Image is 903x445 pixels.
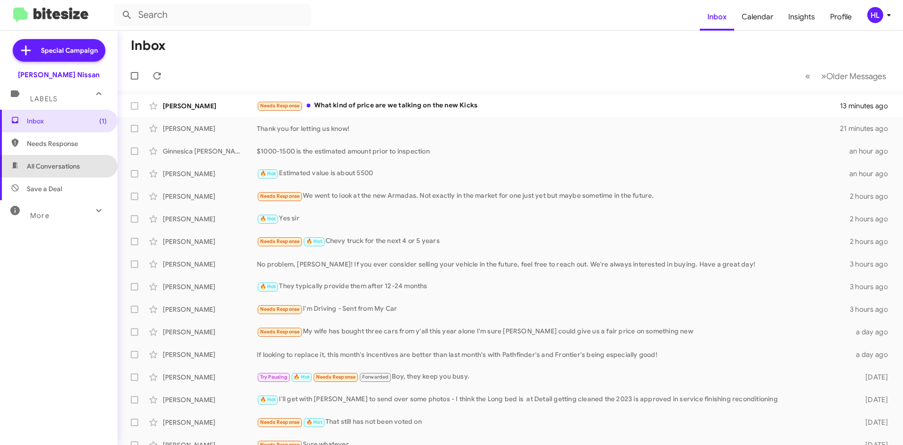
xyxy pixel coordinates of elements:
[781,3,823,31] a: Insights
[867,7,883,23] div: HL
[306,238,322,244] span: 🔥 Hot
[99,116,107,126] span: (1)
[30,211,49,220] span: More
[257,191,850,202] div: We went to look at the new Armadas. Not exactly in the market for one just yet but maybe sometime...
[163,418,257,427] div: [PERSON_NAME]
[260,419,300,425] span: Needs Response
[163,101,257,111] div: [PERSON_NAME]
[850,214,895,224] div: 2 hours ago
[257,259,850,269] div: No problem, [PERSON_NAME]! If you ever consider selling your vehicle in the future, feel free to ...
[260,306,300,312] span: Needs Response
[41,46,98,55] span: Special Campaign
[260,216,276,222] span: 🔥 Hot
[306,419,322,425] span: 🔥 Hot
[850,192,895,201] div: 2 hours ago
[293,374,309,380] span: 🔥 Hot
[257,100,840,111] div: What kind of price are we talking on the new Kicks
[163,192,257,201] div: [PERSON_NAME]
[257,213,850,224] div: Yes sir
[257,326,850,337] div: My wife has bought three cars from y'all this year alone I'm sure [PERSON_NAME] could give us a f...
[700,3,734,31] a: Inbox
[260,396,276,403] span: 🔥 Hot
[821,70,826,82] span: »
[360,373,391,382] span: Forwarded
[163,395,257,405] div: [PERSON_NAME]
[163,237,257,246] div: [PERSON_NAME]
[163,327,257,337] div: [PERSON_NAME]
[823,3,859,31] a: Profile
[257,146,849,156] div: $1000-1500 is the estimated amount prior to inspection
[27,116,107,126] span: Inbox
[850,372,895,382] div: [DATE]
[850,327,895,337] div: a day ago
[114,4,311,26] input: Search
[131,38,166,53] h1: Inbox
[257,417,850,428] div: That still has not been voted on
[257,350,850,359] div: If looking to replace it, this month's incentives are better than last month's with Pathfinder's ...
[826,71,886,81] span: Older Messages
[850,282,895,291] div: 3 hours ago
[849,146,895,156] div: an hour ago
[27,162,80,171] span: All Conversations
[734,3,781,31] a: Calendar
[316,374,356,380] span: Needs Response
[163,124,257,133] div: [PERSON_NAME]
[260,238,300,244] span: Needs Response
[163,259,257,269] div: [PERSON_NAME]
[163,372,257,382] div: [PERSON_NAME]
[163,350,257,359] div: [PERSON_NAME]
[163,146,257,156] div: Ginnesica [PERSON_NAME]
[850,305,895,314] div: 3 hours ago
[163,214,257,224] div: [PERSON_NAME]
[260,170,276,177] span: 🔥 Hot
[260,329,300,335] span: Needs Response
[27,184,62,194] span: Save a Deal
[800,66,816,86] button: Previous
[850,237,895,246] div: 2 hours ago
[805,70,810,82] span: «
[163,305,257,314] div: [PERSON_NAME]
[27,139,107,148] span: Needs Response
[260,374,287,380] span: Try Pausing
[816,66,892,86] button: Next
[260,283,276,290] span: 🔥 Hot
[257,394,850,405] div: I'll get with [PERSON_NAME] to send over some photos - I think the Long bed is at Detail getting ...
[163,282,257,291] div: [PERSON_NAME]
[800,66,892,86] nav: Page navigation example
[840,124,895,133] div: 21 minutes ago
[257,168,849,179] div: Estimated value is about 5500
[850,350,895,359] div: a day ago
[850,259,895,269] div: 3 hours ago
[257,236,850,247] div: Chevy truck for the next 4 or 5 years
[257,372,850,382] div: Boy, they keep you busy.
[849,169,895,178] div: an hour ago
[18,70,100,80] div: [PERSON_NAME] Nissan
[260,103,300,109] span: Needs Response
[257,124,840,133] div: Thank you for letting us know!
[30,95,57,103] span: Labels
[859,7,893,23] button: HL
[850,395,895,405] div: [DATE]
[850,418,895,427] div: [DATE]
[260,193,300,199] span: Needs Response
[257,281,850,292] div: They typically provide them after 12-24 months
[163,169,257,178] div: [PERSON_NAME]
[13,39,105,62] a: Special Campaign
[840,101,895,111] div: 13 minutes ago
[257,304,850,315] div: I'm Driving - Sent from My Car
